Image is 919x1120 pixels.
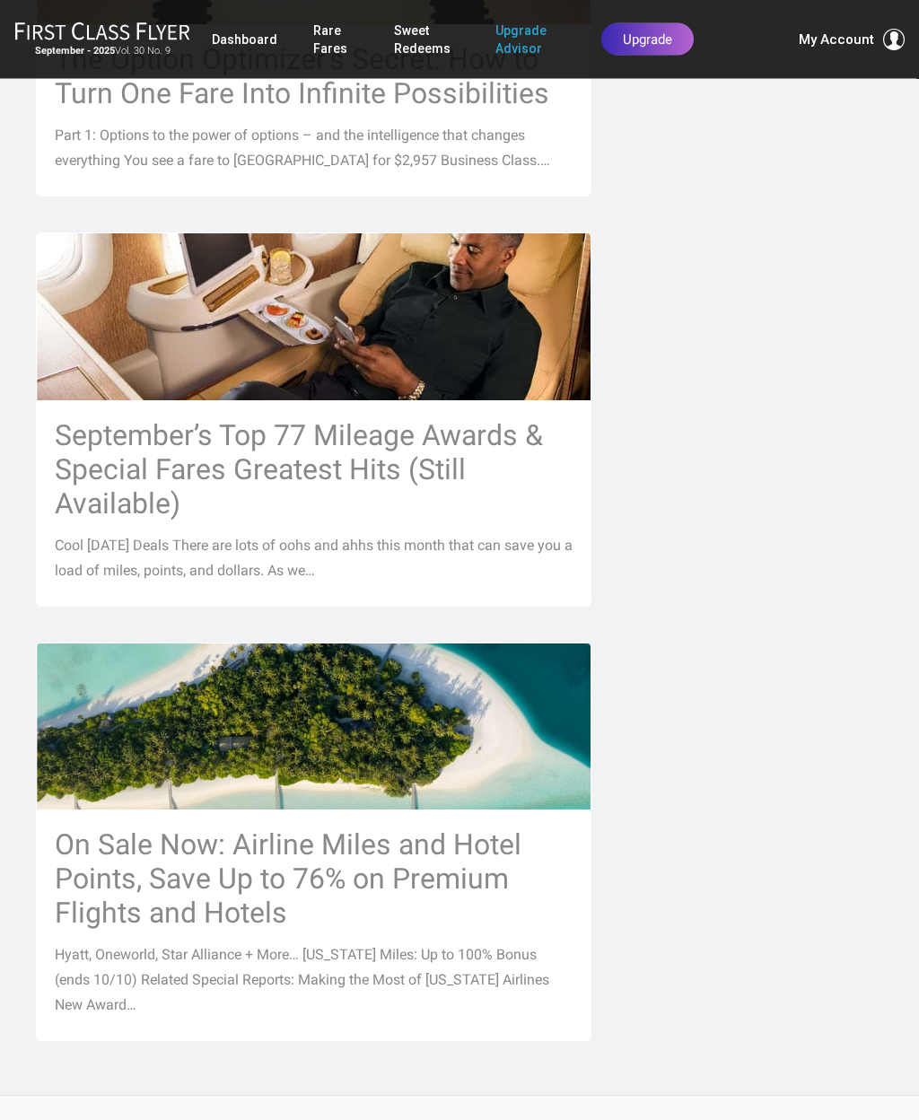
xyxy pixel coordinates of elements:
h3: On Sale Now: Airline Miles and Hotel Points, Save Up to 76% on Premium Flights and Hotels [55,828,573,931]
img: First Class Flyer [14,22,190,40]
strong: September - 2025 [35,45,115,57]
a: Upgrade Advisor [495,14,565,65]
small: Vol. 30 No. 9 [14,45,190,57]
a: September’s Top 77 Mileage Awards & Special Fares Greatest Hits (Still Available) Cool [DATE] Dea... [36,233,591,607]
a: Rare Fares [313,14,358,65]
span: My Account [799,29,874,50]
h3: September’s Top 77 Mileage Awards & Special Fares Greatest Hits (Still Available) [55,419,573,521]
a: First Class FlyerSeptember - 2025Vol. 30 No. 9 [14,22,190,57]
a: Sweet Redeems [394,14,459,65]
a: Dashboard [212,23,277,56]
a: On Sale Now: Airline Miles and Hotel Points, Save Up to 76% on Premium Flights and Hotels Hyatt, ... [36,643,591,1042]
p: Part 1: Options to the power of options – and the intelligence that changes everything You see a ... [55,124,573,174]
p: Cool [DATE] Deals There are lots of oohs and ahhs this month that can save you a load of miles, p... [55,534,573,584]
a: Upgrade [601,23,694,56]
p: Hyatt, Oneworld, Star Alliance + More… [US_STATE] Miles: Up to 100% Bonus (ends 10/10) Related Sp... [55,943,573,1019]
button: My Account [799,29,905,50]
